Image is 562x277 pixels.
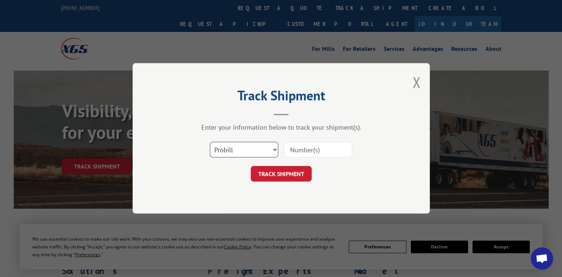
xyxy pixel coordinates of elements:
[412,72,420,92] button: Close modal
[284,142,352,158] input: Number(s)
[170,123,393,132] div: Enter your information below to track your shipment(s).
[251,166,312,182] button: TRACK SHIPMENT
[170,90,393,104] h2: Track Shipment
[531,247,553,270] div: Open chat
